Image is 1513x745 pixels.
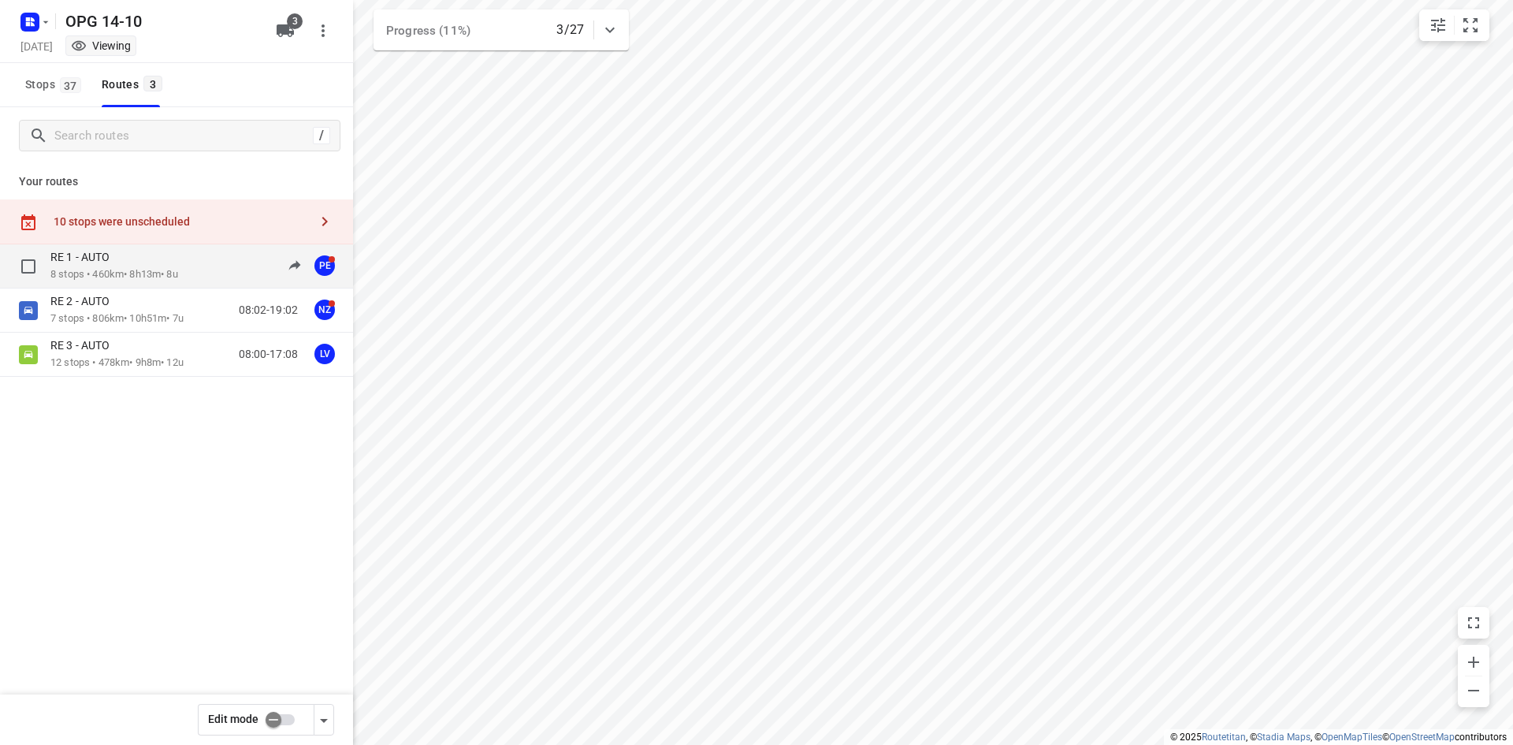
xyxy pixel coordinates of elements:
div: Driver app settings [314,710,333,729]
div: small contained button group [1419,9,1489,41]
p: 8 stops • 460km • 8h13m • 8u [50,267,178,282]
span: Select [13,251,44,282]
p: RE 1 - AUTO [50,250,119,264]
span: 37 [60,77,81,93]
div: 10 stops were unscheduled [54,215,309,228]
button: Map settings [1422,9,1454,41]
div: / [313,127,330,144]
p: 7 stops • 806km • 10h51m • 7u [50,311,184,326]
p: 12 stops • 478km • 9h8m • 12u [50,356,184,371]
p: 08:00-17:08 [239,346,298,363]
li: © 2025 , © , © © contributors [1170,732,1507,743]
a: OpenStreetMap [1389,732,1455,743]
div: Progress (11%)3/27 [374,9,629,50]
div: Routes [102,75,167,95]
p: 08:02-19:02 [239,302,298,318]
div: You are currently in view mode. To make any changes, go to edit project. [71,38,131,54]
span: Stops [25,75,86,95]
p: RE 3 - AUTO [50,338,119,352]
p: RE 2 - AUTO [50,294,119,308]
p: Your routes [19,173,334,190]
button: Fit zoom [1455,9,1486,41]
button: More [307,15,339,47]
button: 3 [270,15,301,47]
span: Progress (11%) [386,24,470,38]
p: 3/27 [556,20,584,39]
a: Routetitan [1202,732,1246,743]
a: Stadia Maps [1257,732,1310,743]
span: 3 [287,13,303,29]
input: Search routes [54,124,313,148]
span: Edit mode [208,713,258,725]
span: 3 [143,76,162,91]
a: OpenMapTiles [1322,732,1382,743]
